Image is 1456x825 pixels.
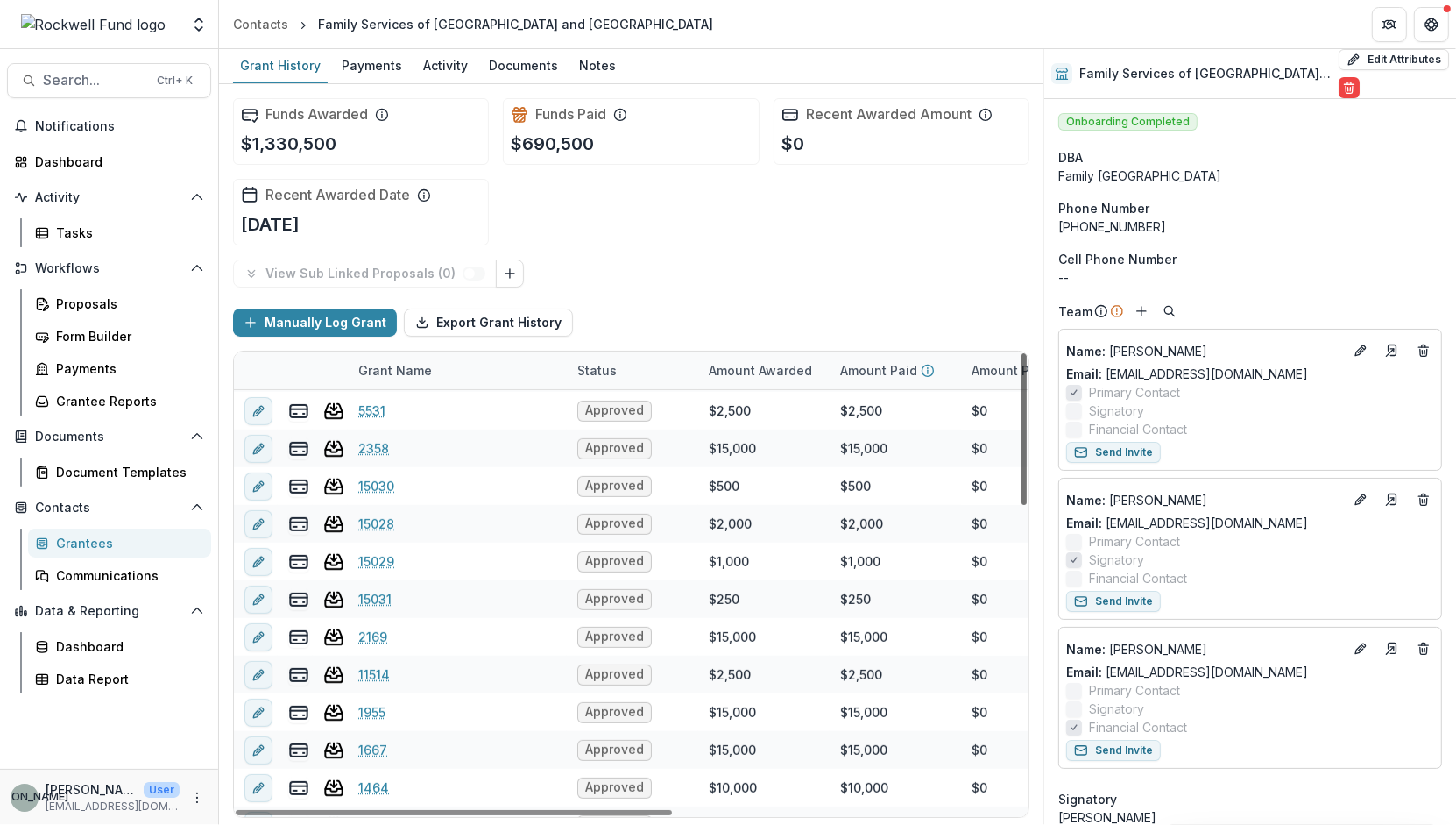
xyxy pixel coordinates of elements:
div: Status [567,352,698,389]
a: 1667 [358,741,387,759]
div: $0 [972,741,987,759]
a: 1464 [358,779,389,797]
button: Send Invite [1066,740,1161,761]
button: view-payments [288,740,309,761]
div: $250 [709,590,739,608]
div: Contacts [233,15,288,33]
div: $500 [709,477,739,495]
div: Grantee Reports [56,392,197,410]
div: $15,000 [840,439,887,458]
button: edit [244,473,272,501]
div: Communications [56,566,197,585]
span: Primary Contact [1089,383,1180,402]
button: view-payments [288,589,309,610]
div: Grant Name [348,352,567,389]
span: Approved [585,743,644,757]
span: Data & Reporting [35,604,183,619]
div: $2,500 [840,402,882,420]
button: Open Activity [7,183,211,211]
p: [EMAIL_ADDRESS][DOMAIN_NAME] [46,799,180,814]
h2: Family Services of [GEOGRAPHIC_DATA] and [GEOGRAPHIC_DATA] [1079,67,1332,82]
span: Name : [1066,642,1106,657]
div: $1,000 [709,552,749,571]
button: edit [244,510,272,538]
div: $15,000 [840,741,887,759]
button: Add [1131,301,1152,322]
a: Payments [335,49,409,83]
span: Notifications [35,119,204,134]
span: Cell Phone Number [1058,250,1177,268]
p: [DATE] [241,211,300,238]
a: 15030 [358,477,394,495]
a: Tasks [28,218,211,247]
span: Name : [1066,493,1106,508]
div: Amount Paid [830,352,961,389]
a: Activity [416,49,475,83]
div: $0 [972,665,987,684]
button: Edit [1350,489,1371,510]
a: Email: [EMAIL_ADDRESS][DOMAIN_NAME] [1066,663,1308,681]
a: Proposals [28,289,211,318]
span: Email: [1066,516,1102,530]
a: Name: [PERSON_NAME] [1066,342,1343,360]
div: $15,000 [840,628,887,646]
a: Name: [PERSON_NAME] [1066,491,1343,509]
div: $2,500 [709,402,751,420]
button: view-payments [288,551,309,573]
span: Approved [585,667,644,682]
button: Send Invite [1066,591,1161,612]
div: Payments [56,359,197,378]
span: Name : [1066,344,1106,359]
button: edit [244,661,272,689]
button: Link Grants [496,260,524,288]
span: Documents [35,430,183,445]
nav: breadcrumb [226,11,720,37]
button: Delete [1339,77,1360,98]
a: 11514 [358,665,390,684]
button: Edit [1350,340,1371,361]
span: Approved [585,592,644,607]
a: Go to contact [1378,635,1406,663]
button: Manually Log Grant [233,309,397,337]
a: Name: [PERSON_NAME] [1066,640,1343,658]
div: Ctrl + K [153,71,196,90]
button: view-payments [288,778,309,799]
a: Document Templates [28,458,211,487]
button: view-payments [288,476,309,497]
a: 15028 [358,515,394,533]
div: Grantees [56,534,197,552]
button: Edit [1350,638,1371,659]
div: $2,500 [709,665,751,684]
p: [PERSON_NAME] [46,780,137,799]
span: Contacts [35,501,183,516]
div: $10,000 [840,779,888,797]
span: Approved [585,780,644,795]
button: Get Help [1414,7,1449,42]
span: Financial Contact [1089,569,1187,587]
button: edit [244,699,272,727]
div: $0 [972,515,987,533]
span: Approved [585,554,644,569]
button: edit [244,435,272,463]
div: $0 [972,552,987,571]
div: $0 [972,590,987,608]
button: Open Data & Reporting [7,597,211,625]
a: Go to contact [1378,337,1406,365]
button: edit [244,774,272,802]
div: [PHONE_NUMBER] [1058,217,1442,236]
div: Status [567,361,627,380]
h2: Funds Awarded [265,106,368,123]
button: edit [244,623,272,651]
a: Dashboard [28,632,211,661]
div: $15,000 [709,439,756,458]
a: 5531 [358,402,385,420]
a: Notes [572,49,623,83]
div: $1,000 [840,552,880,571]
button: Open Contacts [7,494,211,522]
button: Notifications [7,112,211,140]
a: Grantees [28,529,211,558]
button: Open Workflows [7,254,211,282]
div: $15,000 [709,741,756,759]
button: view-payments [288,702,309,723]
a: Payments [28,354,211,383]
